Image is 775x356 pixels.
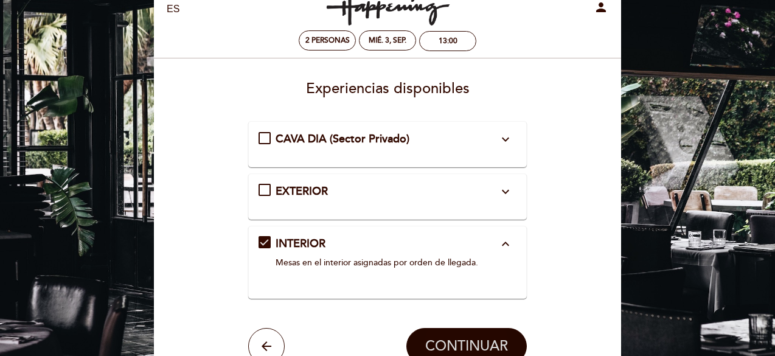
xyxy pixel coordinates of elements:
button: expand_more [495,131,516,147]
md-checkbox: CAVA DIA (Sector Privado) expand_more La cava es un sector privado de máximo 22 personas y requie... [259,131,517,147]
span: CAVA DIA (Sector Privado) [276,132,409,145]
md-checkbox: INTERIOR expand_more Mesas en el interior asignadas por orden de llegada. [259,236,517,279]
button: expand_more [495,184,516,200]
div: 13:00 [439,37,457,46]
span: Experiencias disponibles [306,80,470,97]
span: CONTINUAR [425,338,508,355]
button: expand_less [495,236,516,252]
span: INTERIOR [276,237,325,250]
i: expand_more [498,132,513,147]
span: EXTERIOR [276,184,328,198]
i: expand_less [498,237,513,251]
span: 2 personas [305,36,350,45]
md-checkbox: EXTERIOR expand_more Mesas en el exterior asignadas por orden de llegada. En caso de lluvia, se s... [259,184,517,200]
i: expand_more [498,184,513,199]
div: mié. 3, sep. [369,36,406,45]
i: arrow_back [259,339,274,354]
p: Mesas en el interior asignadas por orden de llegada. [276,257,499,269]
